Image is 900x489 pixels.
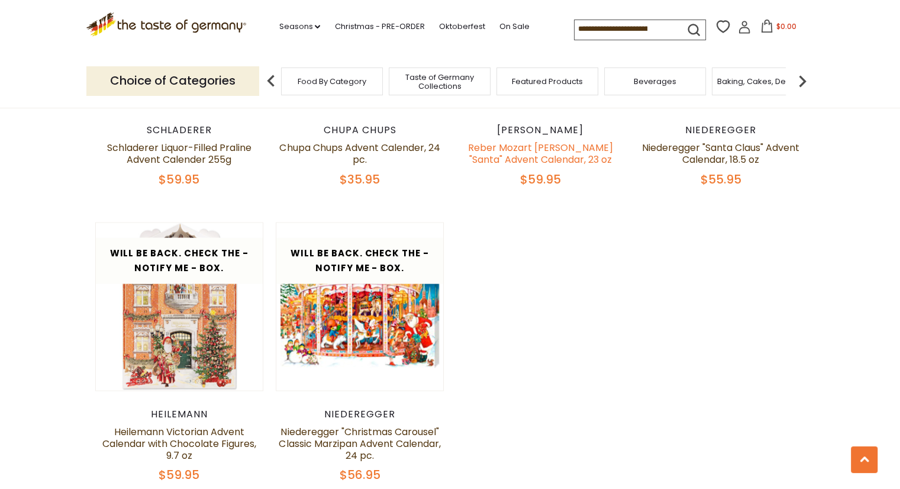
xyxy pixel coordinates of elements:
div: Chupa Chups [276,124,444,136]
button: $0.00 [753,20,804,37]
a: Baking, Cakes, Desserts [717,77,809,86]
a: Beverages [634,77,676,86]
a: Schladerer Liquor-Filled Praline Advent Calender 255g [107,141,251,166]
div: [PERSON_NAME] [456,124,625,136]
a: Featured Products [512,77,583,86]
div: Niederegger [276,408,444,420]
a: Reber Mozart [PERSON_NAME] "Santa" Advent Calendar, 23 oz [468,141,613,166]
span: $59.95 [159,466,199,482]
div: Niederegger [637,124,805,136]
a: Christmas - PRE-ORDER [334,20,424,33]
img: Niederegger "Christmas Carousel" Classic Marzipan Advent Calendar, 24 pc. [276,223,444,390]
img: next arrow [791,69,814,93]
p: Choice of Categories [86,66,259,95]
span: $59.95 [159,170,199,187]
img: previous arrow [259,69,283,93]
div: Schladerer [95,124,264,136]
span: $35.95 [340,170,380,187]
a: Niederegger "Santa Claus" Advent Calendar, 18.5 oz [642,141,799,166]
span: $0.00 [776,21,796,31]
a: Seasons [279,20,320,33]
span: $55.95 [701,170,741,187]
img: Heilemann Victorian Advent Calendar with Chocolate Figures, 9.7 oz [96,223,263,390]
a: Niederegger "Christmas Carousel" Classic Marzipan Advent Calendar, 24 pc. [279,424,440,462]
a: Heilemann Victorian Advent Calendar with Chocolate Figures, 9.7 oz [102,424,256,462]
a: Oktoberfest [438,20,485,33]
a: On Sale [499,20,529,33]
a: Taste of Germany Collections [392,73,487,91]
a: Food By Category [298,77,366,86]
span: $59.95 [520,170,561,187]
div: Heilemann [95,408,264,420]
span: $56.95 [339,466,380,482]
a: Chupa Chups Advent Calender, 24 pc. [279,141,440,166]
